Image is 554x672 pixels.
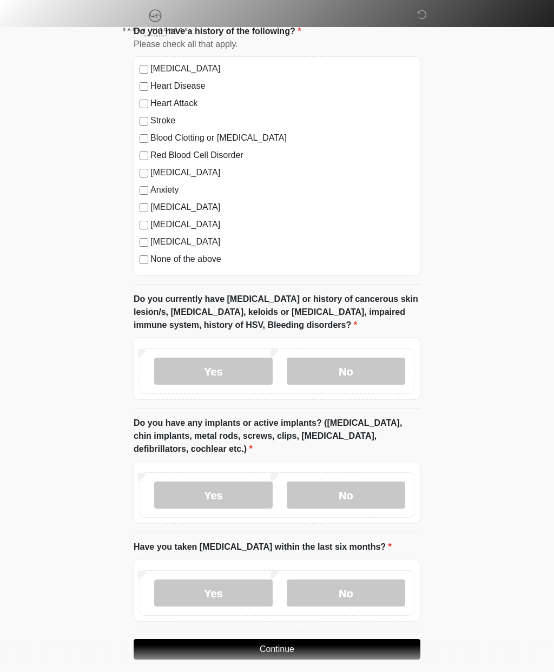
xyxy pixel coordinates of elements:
[123,8,188,37] img: Sarah Hitchcox Aesthetics Logo
[287,579,405,607] label: No
[150,80,414,93] label: Heart Disease
[150,253,414,266] label: None of the above
[140,82,148,91] input: Heart Disease
[150,114,414,127] label: Stroke
[150,97,414,110] label: Heart Attack
[150,218,414,231] label: [MEDICAL_DATA]
[140,238,148,247] input: [MEDICAL_DATA]
[140,221,148,229] input: [MEDICAL_DATA]
[150,183,414,196] label: Anxiety
[140,151,148,160] input: Red Blood Cell Disorder
[287,358,405,385] label: No
[140,169,148,177] input: [MEDICAL_DATA]
[134,541,392,554] label: Have you taken [MEDICAL_DATA] within the last six months?
[150,131,414,144] label: Blood Clotting or [MEDICAL_DATA]
[150,201,414,214] label: [MEDICAL_DATA]
[150,62,414,75] label: [MEDICAL_DATA]
[134,639,420,660] button: Continue
[134,293,420,332] label: Do you currently have [MEDICAL_DATA] or history of cancerous skin lesion/s, [MEDICAL_DATA], keloi...
[140,186,148,195] input: Anxiety
[140,65,148,74] input: [MEDICAL_DATA]
[150,235,414,248] label: [MEDICAL_DATA]
[154,358,273,385] label: Yes
[140,255,148,264] input: None of the above
[140,100,148,108] input: Heart Attack
[140,203,148,212] input: [MEDICAL_DATA]
[150,166,414,179] label: [MEDICAL_DATA]
[140,117,148,126] input: Stroke
[287,482,405,509] label: No
[150,149,414,162] label: Red Blood Cell Disorder
[140,134,148,143] input: Blood Clotting or [MEDICAL_DATA]
[154,482,273,509] label: Yes
[154,579,273,607] label: Yes
[134,417,420,456] label: Do you have any implants or active implants? ([MEDICAL_DATA], chin implants, metal rods, screws, ...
